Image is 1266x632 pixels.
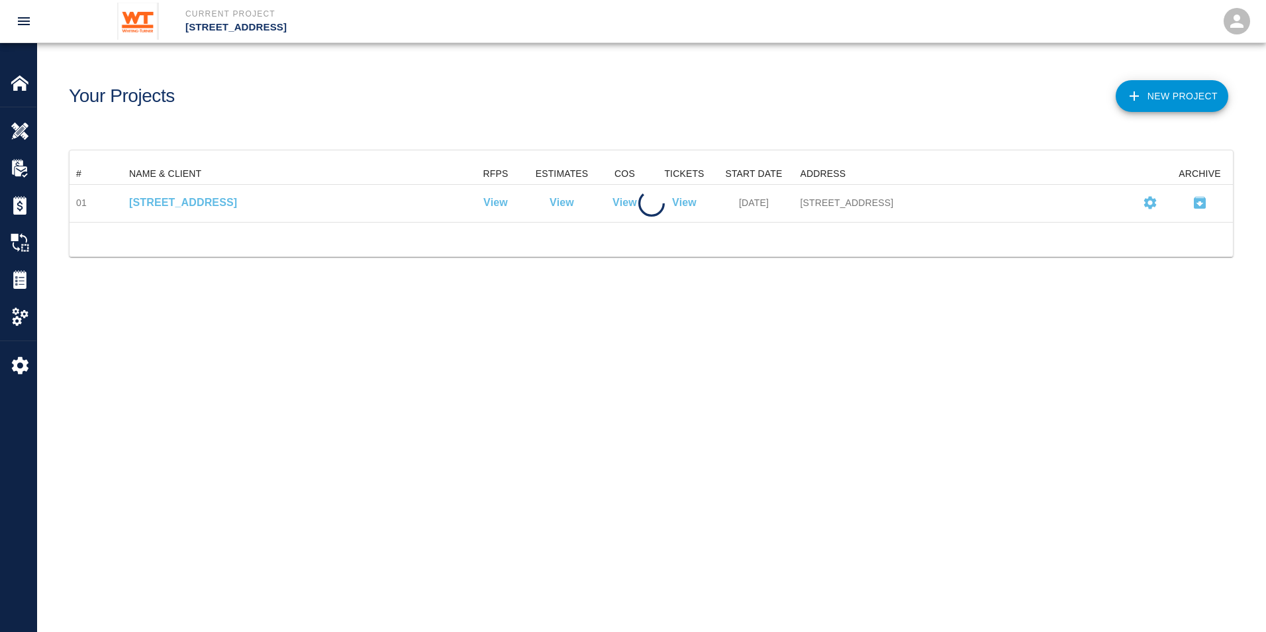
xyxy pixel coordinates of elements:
div: ADDRESS [801,163,846,184]
div: [DATE] [714,185,794,222]
a: View [672,195,697,211]
a: View [612,195,637,211]
div: ADDRESS [794,163,1134,184]
button: New Project [1116,80,1228,112]
div: NAME & CLIENT [122,163,463,184]
div: COS [614,163,635,184]
div: # [70,163,122,184]
a: View [483,195,508,211]
div: RFPS [483,163,509,184]
div: TICKETS [664,163,704,184]
p: Current Project [185,8,705,20]
button: open drawer [8,5,40,37]
h1: Your Projects [69,85,175,107]
div: TICKETS [655,163,714,184]
div: ARCHIVE [1167,163,1233,184]
div: ESTIMATES [536,163,589,184]
div: 01 [76,196,87,209]
img: Whiting-Turner [117,3,159,40]
div: COS [595,163,655,184]
div: [STREET_ADDRESS] [801,196,1128,209]
div: ARCHIVE [1179,163,1220,184]
div: NAME & CLIENT [129,163,201,184]
button: Settings [1137,189,1163,216]
div: START DATE [714,163,794,184]
p: [STREET_ADDRESS] [185,20,705,35]
div: RFPS [463,163,529,184]
div: START DATE [725,163,782,184]
a: View [550,195,574,211]
a: [STREET_ADDRESS] [129,195,456,211]
div: ESTIMATES [529,163,595,184]
div: # [76,163,81,184]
